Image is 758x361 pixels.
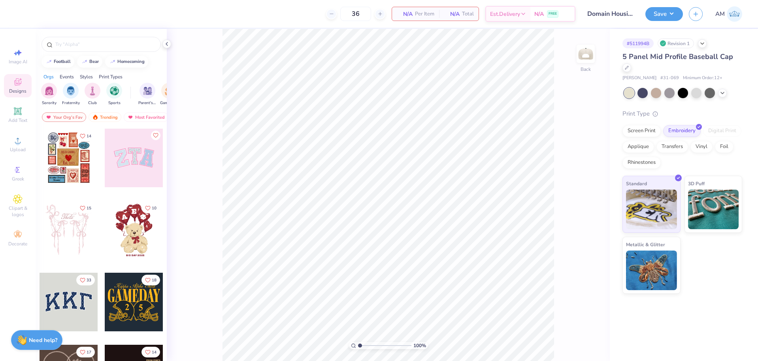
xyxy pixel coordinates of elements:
button: Like [141,275,160,285]
span: 14 [152,350,157,354]
div: Back [581,66,591,73]
span: Sorority [42,100,57,106]
span: Per Item [415,10,434,18]
div: bear [89,59,99,64]
button: Like [76,131,95,141]
img: Sorority Image [45,86,54,95]
img: Sports Image [110,86,119,95]
img: Standard [626,190,677,229]
button: Like [151,131,160,140]
div: Events [60,73,74,80]
button: filter button [41,83,57,106]
button: football [41,56,74,68]
div: Print Types [99,73,123,80]
img: Game Day Image [165,86,174,95]
div: Foil [715,141,733,153]
img: 3D Puff [688,190,739,229]
div: Vinyl [690,141,713,153]
span: N/A [397,10,413,18]
span: Add Text [8,117,27,123]
span: 5 Panel Mid Profile Baseball Cap [622,52,733,61]
img: Club Image [88,86,97,95]
img: most_fav.gif [127,114,134,120]
span: N/A [444,10,460,18]
span: N/A [534,10,544,18]
span: Club [88,100,97,106]
span: Minimum Order: 12 + [683,75,722,82]
div: filter for Fraternity [62,83,80,106]
button: filter button [160,83,178,106]
img: trend_line.gif [109,59,116,64]
span: Clipart & logos [4,205,32,218]
div: Print Type [622,109,742,118]
span: Game Day [160,100,178,106]
a: AM [715,6,742,22]
div: filter for Club [85,83,100,106]
span: [PERSON_NAME] [622,75,656,82]
button: filter button [85,83,100,106]
div: Embroidery [663,125,701,137]
span: 17 [87,350,91,354]
img: trending.gif [92,114,98,120]
div: filter for Game Day [160,83,178,106]
span: Total [462,10,474,18]
div: # 511994B [622,38,654,48]
span: Greek [12,176,24,182]
img: Metallic & Glitter [626,251,677,290]
img: most_fav.gif [45,114,52,120]
button: filter button [138,83,157,106]
span: Image AI [9,59,27,65]
button: filter button [62,83,80,106]
span: Upload [10,146,26,153]
span: 100 % [413,342,426,349]
span: # 31-069 [660,75,679,82]
div: Your Org's Fav [42,112,86,122]
button: Like [141,347,160,357]
div: Styles [80,73,93,80]
span: FREE [549,11,557,17]
div: filter for Sorority [41,83,57,106]
span: Metallic & Glitter [626,240,665,249]
input: Try "Alpha" [55,40,156,48]
div: football [54,59,71,64]
div: Revision 1 [658,38,694,48]
button: Like [141,203,160,213]
button: homecoming [105,56,148,68]
span: 18 [152,278,157,282]
button: filter button [106,83,122,106]
button: Like [76,347,95,357]
input: – – [340,7,371,21]
span: 14 [87,134,91,138]
span: Est. Delivery [490,10,520,18]
span: 10 [152,206,157,210]
img: trend_line.gif [81,59,88,64]
span: Standard [626,179,647,188]
span: AM [715,9,725,19]
span: Fraternity [62,100,80,106]
img: Parent's Weekend Image [143,86,152,95]
div: filter for Sports [106,83,122,106]
div: Orgs [43,73,54,80]
img: Back [578,46,594,62]
span: Designs [9,88,26,94]
img: Fraternity Image [66,86,75,95]
div: Applique [622,141,654,153]
input: Untitled Design [581,6,639,22]
div: filter for Parent's Weekend [138,83,157,106]
button: bear [77,56,102,68]
img: Arvi Mikhail Parcero [727,6,742,22]
strong: Need help? [29,336,57,344]
button: Like [76,275,95,285]
div: Digital Print [703,125,741,137]
button: Save [645,7,683,21]
img: trend_line.gif [46,59,52,64]
span: Parent's Weekend [138,100,157,106]
span: Decorate [8,241,27,247]
div: Transfers [656,141,688,153]
span: 15 [87,206,91,210]
button: Like [76,203,95,213]
div: homecoming [117,59,145,64]
div: Screen Print [622,125,661,137]
span: 33 [87,278,91,282]
div: Trending [89,112,121,122]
